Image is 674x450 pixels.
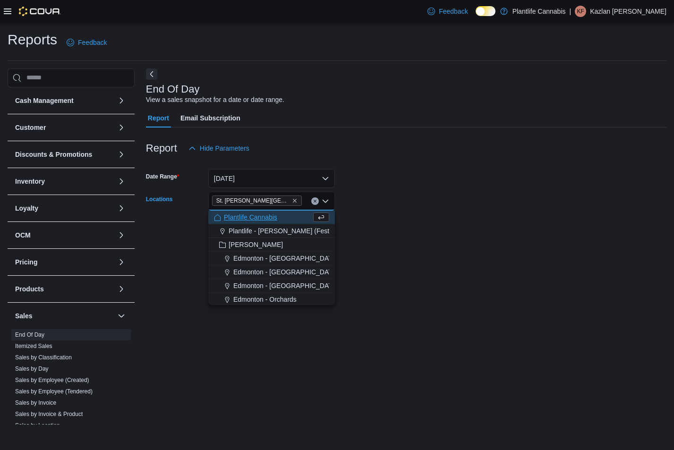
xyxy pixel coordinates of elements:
[424,2,471,21] a: Feedback
[212,195,302,206] span: St. Albert - Jensen Lakes
[322,197,329,205] button: Close list of options
[15,399,56,407] span: Sales by Invoice
[116,256,127,268] button: Pricing
[8,30,57,49] h1: Reports
[229,226,341,236] span: Plantlife - [PERSON_NAME] (Festival)
[15,365,49,373] span: Sales by Day
[146,143,177,154] h3: Report
[233,267,338,277] span: Edmonton - [GEOGRAPHIC_DATA]
[208,224,335,238] button: Plantlife - [PERSON_NAME] (Festival)
[216,196,290,205] span: St. [PERSON_NAME][GEOGRAPHIC_DATA]
[19,7,61,16] img: Cova
[15,230,114,240] button: OCM
[15,150,114,159] button: Discounts & Promotions
[15,96,114,105] button: Cash Management
[15,311,33,321] h3: Sales
[15,96,74,105] h3: Cash Management
[224,212,277,222] span: Plantlife Cannabis
[63,33,111,52] a: Feedback
[146,173,179,180] label: Date Range
[208,238,335,252] button: [PERSON_NAME]
[15,343,52,349] a: Itemized Sales
[229,240,283,249] span: [PERSON_NAME]
[180,109,240,127] span: Email Subscription
[15,388,93,395] a: Sales by Employee (Tendered)
[15,284,114,294] button: Products
[439,7,468,16] span: Feedback
[577,6,584,17] span: KF
[590,6,666,17] p: Kazlan [PERSON_NAME]
[146,68,157,80] button: Next
[311,197,319,205] button: Clear input
[208,293,335,306] button: Edmonton - Orchards
[185,139,253,158] button: Hide Parameters
[116,176,127,187] button: Inventory
[116,310,127,322] button: Sales
[15,177,114,186] button: Inventory
[476,6,495,16] input: Dark Mode
[146,84,200,95] h3: End Of Day
[15,204,38,213] h3: Loyalty
[15,422,60,429] a: Sales by Location
[15,123,46,132] h3: Customer
[15,284,44,294] h3: Products
[15,399,56,406] a: Sales by Invoice
[116,283,127,295] button: Products
[512,6,566,17] p: Plantlife Cannabis
[15,257,114,267] button: Pricing
[208,279,335,293] button: Edmonton - [GEOGRAPHIC_DATA]
[146,95,284,105] div: View a sales snapshot for a date or date range.
[570,6,572,17] p: |
[15,331,44,338] a: End Of Day
[208,265,335,279] button: Edmonton - [GEOGRAPHIC_DATA]
[146,195,173,203] label: Locations
[116,95,127,106] button: Cash Management
[233,254,338,263] span: Edmonton - [GEOGRAPHIC_DATA]
[15,150,92,159] h3: Discounts & Promotions
[78,38,107,47] span: Feedback
[116,122,127,133] button: Customer
[208,169,335,188] button: [DATE]
[15,354,72,361] a: Sales by Classification
[208,211,335,224] button: Plantlife Cannabis
[233,281,338,290] span: Edmonton - [GEOGRAPHIC_DATA]
[15,311,114,321] button: Sales
[15,331,44,339] span: End Of Day
[15,123,114,132] button: Customer
[116,203,127,214] button: Loyalty
[148,109,169,127] span: Report
[233,295,297,304] span: Edmonton - Orchards
[575,6,586,17] div: Kazlan Foisy-Lentz
[15,230,31,240] h3: OCM
[15,257,37,267] h3: Pricing
[15,177,45,186] h3: Inventory
[15,411,83,417] a: Sales by Invoice & Product
[15,365,49,372] a: Sales by Day
[116,149,127,160] button: Discounts & Promotions
[116,229,127,241] button: OCM
[15,204,114,213] button: Loyalty
[292,198,298,204] button: Remove St. Albert - Jensen Lakes from selection in this group
[15,377,89,383] a: Sales by Employee (Created)
[208,252,335,265] button: Edmonton - [GEOGRAPHIC_DATA]
[200,144,249,153] span: Hide Parameters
